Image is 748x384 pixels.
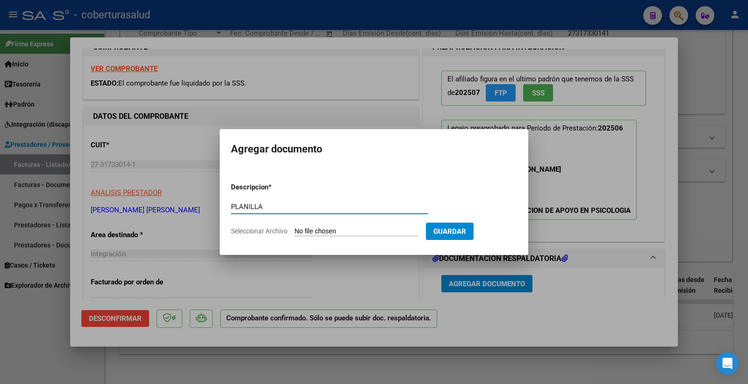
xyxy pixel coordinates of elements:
button: Guardar [426,223,474,240]
span: Guardar [433,227,466,236]
p: Descripcion [231,182,317,193]
div: Open Intercom Messenger [716,352,739,375]
span: Seleccionar Archivo [231,227,288,235]
h2: Agregar documento [231,140,517,158]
